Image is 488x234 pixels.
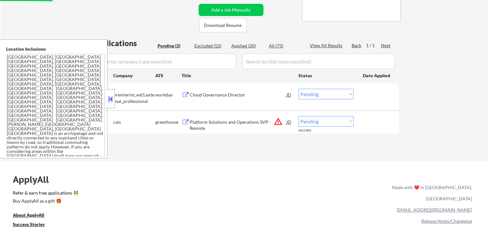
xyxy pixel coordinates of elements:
[298,70,354,81] div: Status
[155,119,182,125] div: greenhouse
[113,72,155,79] div: Company
[194,43,227,49] div: Excluded (52)
[190,92,287,98] div: Cloud Governance Director
[231,43,263,49] div: Applied (20)
[158,43,190,49] div: Pending (2)
[366,42,381,49] div: 1 / 1
[13,221,45,227] u: Success Stories
[6,46,105,52] div: Location Inclusions:
[13,212,44,218] u: About ApplyAll
[13,197,77,205] a: Buy ApplyAll as a gift 🎁
[92,54,236,69] input: Search by company (case sensitive)
[13,191,258,197] a: Refer & earn free applications 👯‍♀️
[286,89,292,100] div: JD
[310,42,344,49] div: View All Results
[190,119,287,131] div: Platform Solutions and Operations SVP - Remote
[155,72,182,79] div: ATS
[13,174,56,185] div: ApplyAll
[13,221,53,229] a: Success Stories
[199,4,263,16] button: Add a Job Manually
[155,92,182,98] div: workday
[182,72,292,79] div: Title
[389,182,472,204] div: Made with ❤️ in [GEOGRAPHIC_DATA], [GEOGRAPHIC_DATA]
[397,207,472,213] a: [EMAIL_ADDRESS][DOMAIN_NAME]
[113,92,155,104] div: premierinc.wd1.external_professional
[381,42,391,49] div: Next
[13,212,53,220] a: About ApplyAll
[421,218,472,224] a: Release Notes/Changelog
[274,117,283,126] button: warning_amber
[298,128,324,133] div: success
[269,43,301,49] div: All (75)
[363,72,391,79] div: Date Applied
[352,42,362,49] div: Back
[13,199,77,203] div: Buy ApplyAll as a gift 🎁
[92,39,155,47] div: Applications
[199,18,247,32] button: Download Resume
[242,54,395,69] input: Search by title (case sensitive)
[113,119,155,125] div: cais
[286,116,292,128] div: JD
